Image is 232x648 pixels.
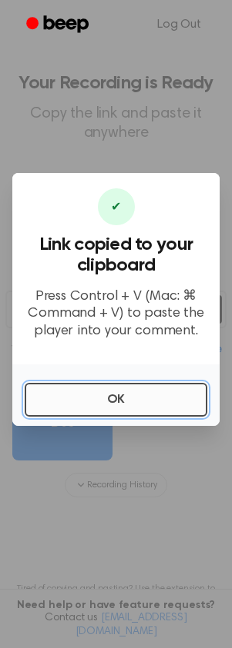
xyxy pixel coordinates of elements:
[25,288,207,341] p: Press Control + V (Mac: ⌘ Command + V) to paste the player into your comment.
[142,6,217,43] a: Log Out
[98,188,135,225] div: ✔
[15,10,103,40] a: Beep
[25,383,207,417] button: OK
[25,234,207,276] h3: Link copied to your clipboard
